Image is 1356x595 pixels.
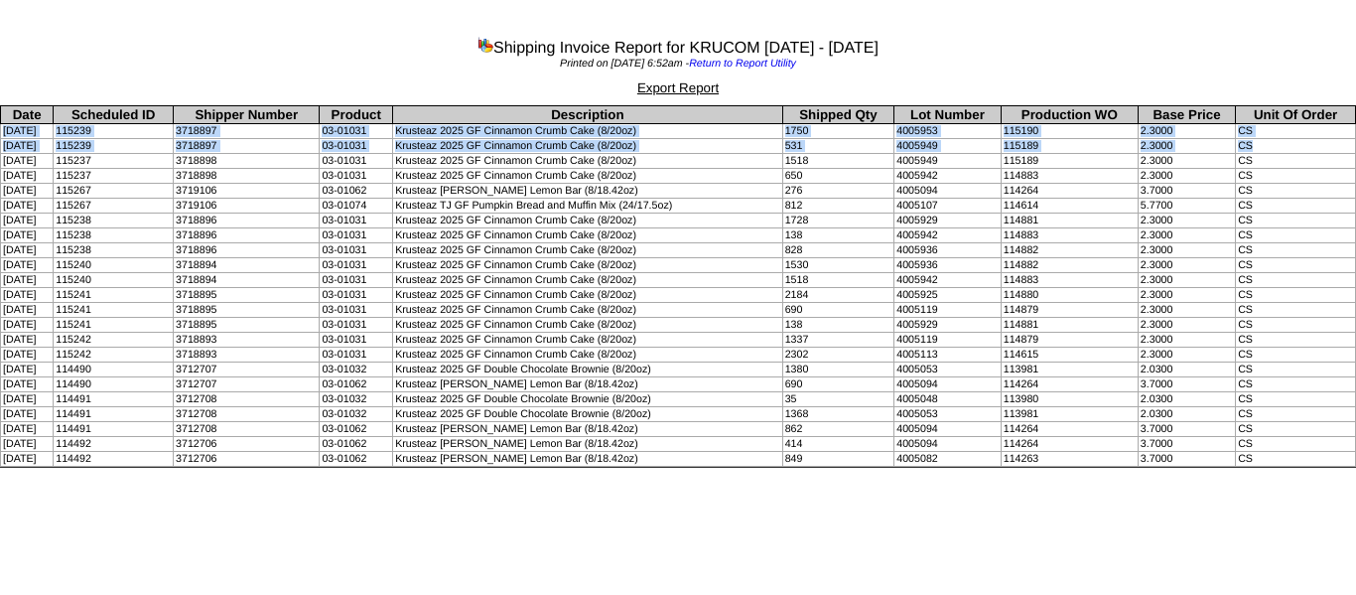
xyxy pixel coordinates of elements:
[54,303,174,318] td: 115241
[320,124,393,139] td: 03-01031
[1236,214,1356,228] td: CS
[1,184,54,199] td: [DATE]
[894,363,1001,377] td: 4005053
[894,422,1001,437] td: 4005094
[1,377,54,392] td: [DATE]
[1001,273,1138,288] td: 114883
[320,106,393,124] th: Product
[1,169,54,184] td: [DATE]
[1,243,54,258] td: [DATE]
[1,318,54,333] td: [DATE]
[54,333,174,348] td: 115242
[1236,363,1356,377] td: CS
[894,288,1001,303] td: 4005925
[393,243,783,258] td: Krusteaz 2025 GF Cinnamon Crumb Cake (8/20oz)
[1236,228,1356,243] td: CS
[393,318,783,333] td: Krusteaz 2025 GF Cinnamon Crumb Cake (8/20oz)
[174,363,320,377] td: 3712707
[54,273,174,288] td: 115240
[782,243,894,258] td: 828
[782,199,894,214] td: 812
[1001,258,1138,273] td: 114882
[320,228,393,243] td: 03-01031
[174,228,320,243] td: 3718896
[1236,124,1356,139] td: CS
[393,124,783,139] td: Krusteaz 2025 GF Cinnamon Crumb Cake (8/20oz)
[174,437,320,452] td: 3712706
[1138,184,1235,199] td: 3.7000
[393,377,783,392] td: Krusteaz [PERSON_NAME] Lemon Bar (8/18.42oz)
[894,273,1001,288] td: 4005942
[174,199,320,214] td: 3719106
[1001,139,1138,154] td: 115189
[54,199,174,214] td: 115267
[1236,106,1356,124] th: Unit Of Order
[894,318,1001,333] td: 4005929
[174,106,320,124] th: Shipper Number
[782,106,894,124] th: Shipped Qty
[1236,303,1356,318] td: CS
[54,348,174,363] td: 115242
[1001,422,1138,437] td: 114264
[393,422,783,437] td: Krusteaz [PERSON_NAME] Lemon Bar (8/18.42oz)
[54,228,174,243] td: 115238
[1,363,54,377] td: [DATE]
[320,169,393,184] td: 03-01031
[782,363,894,377] td: 1380
[54,392,174,407] td: 114491
[393,333,783,348] td: Krusteaz 2025 GF Cinnamon Crumb Cake (8/20oz)
[320,199,393,214] td: 03-01074
[1001,348,1138,363] td: 114615
[393,303,783,318] td: Krusteaz 2025 GF Cinnamon Crumb Cake (8/20oz)
[1138,348,1235,363] td: 2.3000
[1,124,54,139] td: [DATE]
[393,288,783,303] td: Krusteaz 2025 GF Cinnamon Crumb Cake (8/20oz)
[320,377,393,392] td: 03-01062
[54,124,174,139] td: 115239
[393,273,783,288] td: Krusteaz 2025 GF Cinnamon Crumb Cake (8/20oz)
[54,154,174,169] td: 115237
[894,437,1001,452] td: 4005094
[477,37,493,53] img: graph.gif
[782,273,894,288] td: 1518
[1138,303,1235,318] td: 2.3000
[1138,422,1235,437] td: 3.7000
[1001,169,1138,184] td: 114883
[1138,333,1235,348] td: 2.3000
[1138,228,1235,243] td: 2.3000
[54,363,174,377] td: 114490
[1001,333,1138,348] td: 114879
[1138,437,1235,452] td: 3.7000
[174,169,320,184] td: 3718898
[1236,258,1356,273] td: CS
[1,348,54,363] td: [DATE]
[1,273,54,288] td: [DATE]
[393,348,783,363] td: Krusteaz 2025 GF Cinnamon Crumb Cake (8/20oz)
[1001,437,1138,452] td: 114264
[894,169,1001,184] td: 4005942
[1236,184,1356,199] td: CS
[782,333,894,348] td: 1337
[782,377,894,392] td: 690
[320,348,393,363] td: 03-01031
[393,106,783,124] th: Description
[393,214,783,228] td: Krusteaz 2025 GF Cinnamon Crumb Cake (8/20oz)
[782,124,894,139] td: 1750
[1001,184,1138,199] td: 114264
[54,214,174,228] td: 115238
[320,273,393,288] td: 03-01031
[174,184,320,199] td: 3719106
[1001,214,1138,228] td: 114881
[393,154,783,169] td: Krusteaz 2025 GF Cinnamon Crumb Cake (8/20oz)
[894,452,1001,467] td: 4005082
[320,407,393,422] td: 03-01032
[894,228,1001,243] td: 4005942
[1236,169,1356,184] td: CS
[1236,377,1356,392] td: CS
[1138,199,1235,214] td: 5.7700
[1138,106,1235,124] th: Base Price
[1236,273,1356,288] td: CS
[1,422,54,437] td: [DATE]
[393,228,783,243] td: Krusteaz 2025 GF Cinnamon Crumb Cake (8/20oz)
[1,258,54,273] td: [DATE]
